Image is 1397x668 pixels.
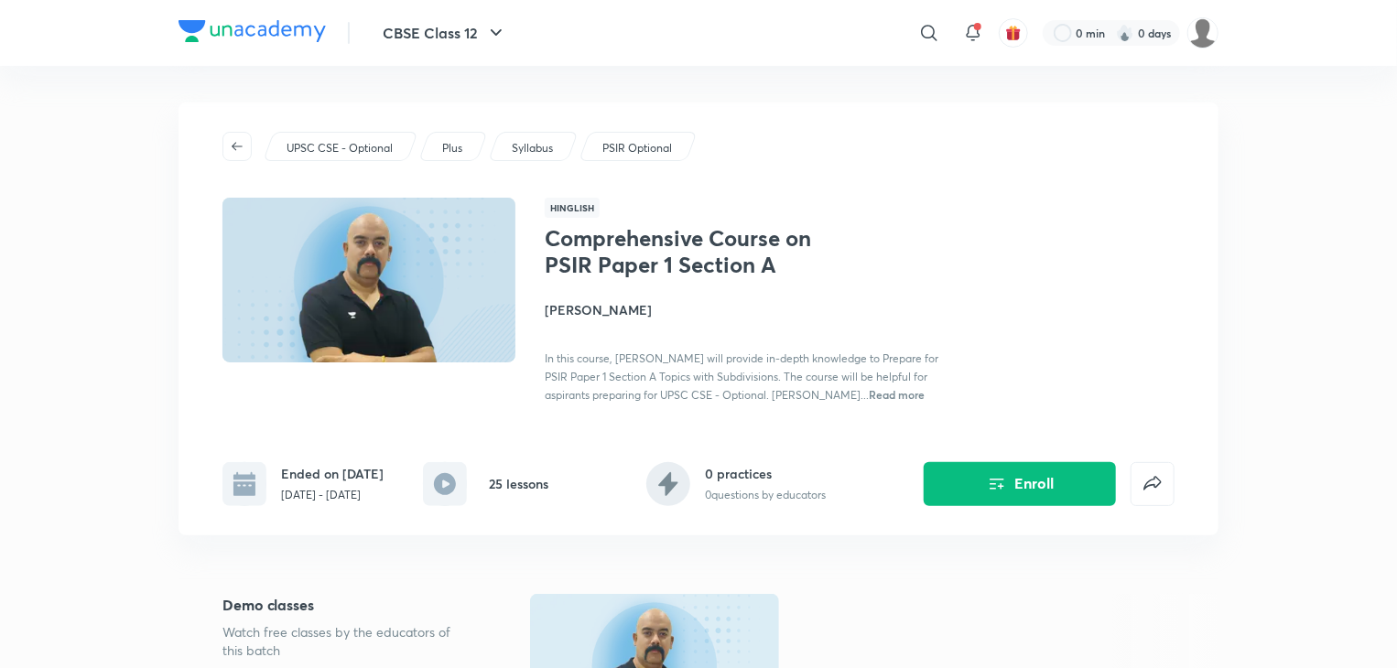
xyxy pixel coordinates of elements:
h6: 25 lessons [489,474,548,493]
p: Plus [442,140,462,156]
p: UPSC CSE - Optional [287,140,393,156]
span: Hinglish [545,198,600,218]
img: Company Logo [179,20,326,42]
button: false [1131,462,1175,506]
h1: Comprehensive Course on PSIR Paper 1 Section A [545,225,844,278]
img: Thumbnail [220,196,518,364]
h4: [PERSON_NAME] [545,300,955,319]
p: [DATE] - [DATE] [281,487,384,503]
span: Read more [869,387,925,402]
p: 0 questions by educators [705,487,826,503]
p: Watch free classes by the educators of this batch [222,623,471,660]
p: PSIR Optional [602,140,672,156]
a: PSIR Optional [600,140,676,156]
button: CBSE Class 12 [372,15,518,51]
img: AMMAR IMAM [1187,17,1218,48]
a: Company Logo [179,20,326,47]
h5: Demo classes [222,594,471,616]
h6: 0 practices [705,464,826,483]
a: UPSC CSE - Optional [284,140,396,156]
h6: Ended on [DATE] [281,464,384,483]
p: Syllabus [512,140,553,156]
button: avatar [999,18,1028,48]
button: Enroll [924,462,1116,506]
span: In this course, [PERSON_NAME] will provide in-depth knowledge to Prepare for PSIR Paper 1 Section... [545,351,938,402]
img: avatar [1005,25,1022,41]
a: Syllabus [509,140,557,156]
img: streak [1116,24,1134,42]
a: Plus [439,140,466,156]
